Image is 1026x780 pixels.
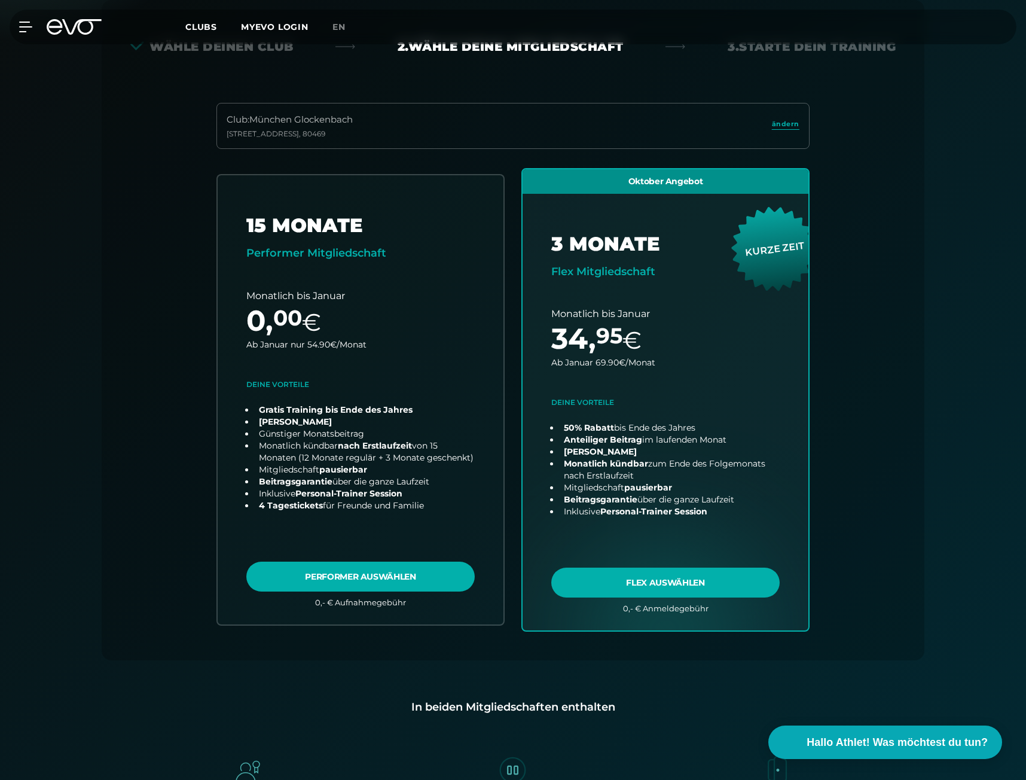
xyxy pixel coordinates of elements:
[227,129,353,139] div: [STREET_ADDRESS] , 80469
[772,119,799,129] span: ändern
[768,726,1002,759] button: Hallo Athlet! Was möchtest du tun?
[332,20,360,34] a: en
[332,22,346,32] span: en
[523,169,808,631] a: choose plan
[121,699,905,715] div: In beiden Mitgliedschaften enthalten
[772,119,799,133] a: ändern
[807,735,988,751] span: Hallo Athlet! Was möchtest du tun?
[185,21,241,32] a: Clubs
[227,113,353,127] div: Club : München Glockenbach
[185,22,217,32] span: Clubs
[241,22,309,32] a: MYEVO LOGIN
[218,175,503,624] a: choose plan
